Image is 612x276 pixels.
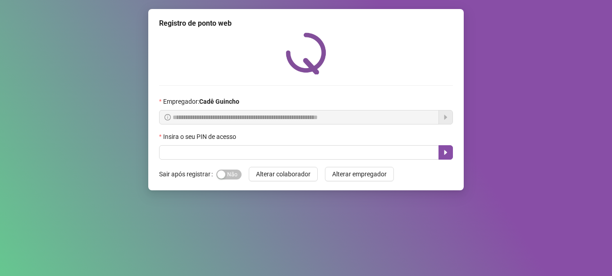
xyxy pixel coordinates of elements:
[164,114,171,120] span: info-circle
[159,132,242,142] label: Insira o seu PIN de acesso
[442,149,449,156] span: caret-right
[286,32,326,74] img: QRPoint
[159,167,216,181] label: Sair após registrar
[332,169,387,179] span: Alterar empregador
[159,18,453,29] div: Registro de ponto web
[199,98,239,105] strong: Cadê Guincho
[325,167,394,181] button: Alterar empregador
[249,167,318,181] button: Alterar colaborador
[163,97,239,106] span: Empregador :
[256,169,311,179] span: Alterar colaborador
